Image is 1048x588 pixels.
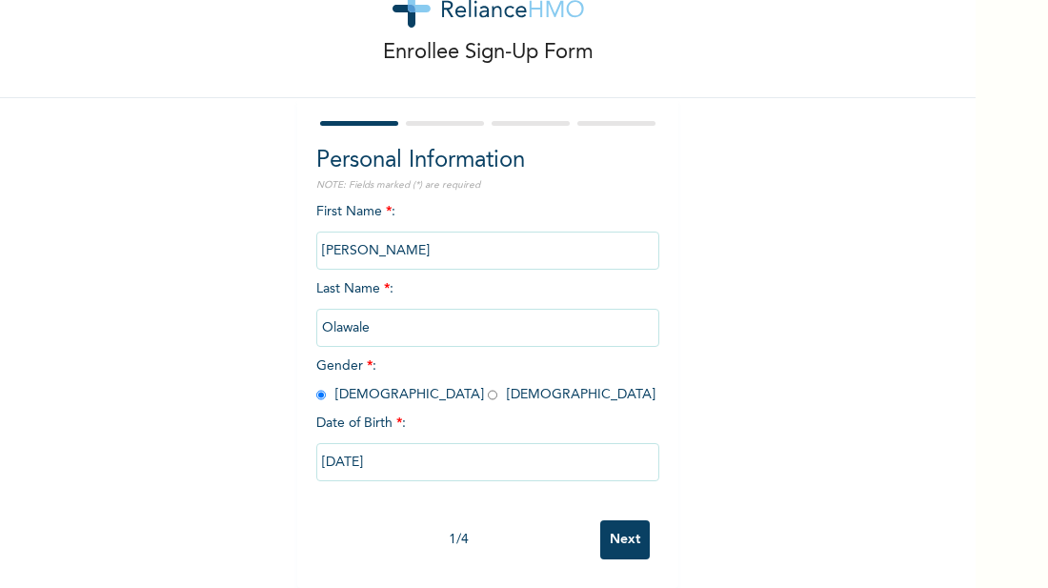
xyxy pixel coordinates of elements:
[316,359,655,401] span: Gender : [DEMOGRAPHIC_DATA] [DEMOGRAPHIC_DATA]
[316,232,659,270] input: Enter your first name
[316,530,600,550] div: 1 / 4
[316,443,659,481] input: DD-MM-YYYY
[316,282,659,335] span: Last Name :
[316,309,659,347] input: Enter your last name
[383,37,594,69] p: Enrollee Sign-Up Form
[316,205,659,257] span: First Name :
[316,178,659,193] p: NOTE: Fields marked (*) are required
[600,520,650,559] input: Next
[316,144,659,178] h2: Personal Information
[316,414,406,434] span: Date of Birth :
